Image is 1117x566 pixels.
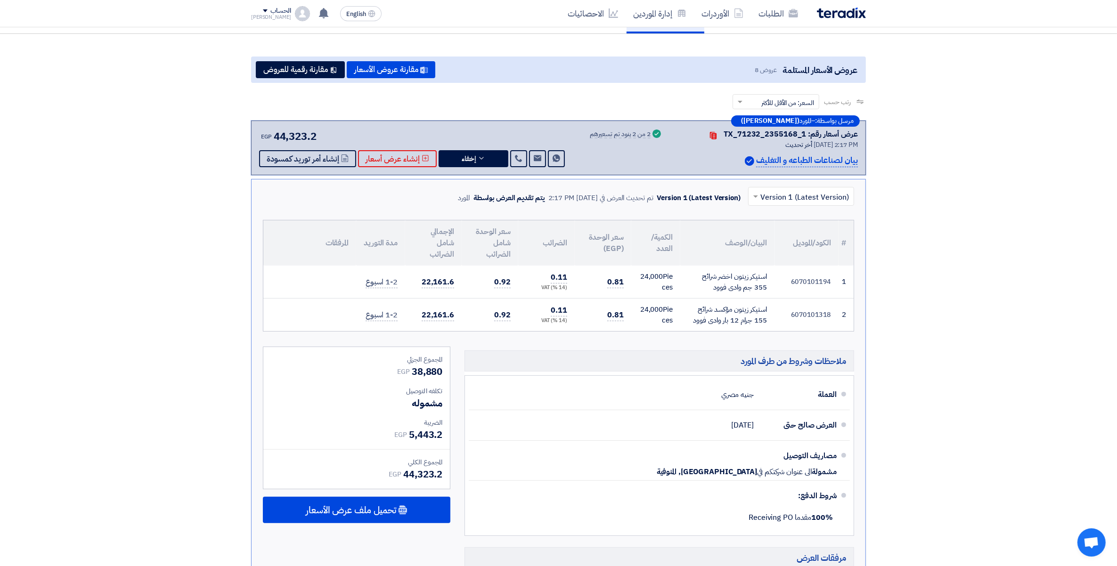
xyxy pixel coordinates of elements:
td: Pieces [631,266,680,299]
div: الضريبة [271,418,442,428]
div: استيكر زيتون اخضر شرائح 355 جم وادى فوود [688,271,767,292]
b: ([PERSON_NAME]) [741,118,799,124]
strong: 100% [811,512,833,523]
span: مقدما Receiving PO [749,512,833,523]
span: 38,880 [412,364,442,379]
div: مصاريف التوصيل [761,445,837,467]
span: عروض الأسعار المستلمة [783,64,857,76]
h5: ملاحظات وشروط من طرف المورد [465,350,854,372]
a: الطلبات [751,2,806,24]
th: المرفقات [263,220,356,266]
span: الى عنوان شركتكم في [757,467,812,477]
span: إخفاء [462,155,476,162]
div: تم تحديث العرض في [DATE] 2:17 PM [548,193,653,203]
div: – [731,115,860,127]
td: Pieces [631,299,680,332]
button: مقارنة رقمية للعروض [256,61,345,78]
span: [DATE] [732,420,754,430]
div: يتم تقديم العرض بواسطة [473,193,545,203]
th: مدة التوريد [356,220,405,266]
span: مرسل بواسطة: [815,118,854,124]
span: 0.92 [494,276,511,288]
span: EGP [397,367,410,377]
span: 1-2 اسبوع [366,309,398,321]
img: Verified Account [745,156,754,166]
span: عروض 8 [755,65,776,75]
a: الأوردرات [694,2,751,24]
a: إدارة الموردين [626,2,694,24]
th: # [839,220,854,266]
td: 1 [839,266,854,299]
div: المجموع الجزئي [271,355,442,364]
td: 2 [839,299,854,332]
th: البيان/الوصف [680,220,775,266]
span: 22,161.6 [422,276,454,288]
button: إنشاء أمر توريد كمسودة [259,150,356,167]
div: المورد [458,193,470,203]
span: إنشاء عرض أسعار [366,155,420,162]
span: 1-2 اسبوع [366,276,398,288]
span: 0.11 [551,305,567,316]
div: 2 من 2 بنود تم تسعيرهم [590,131,651,138]
div: Version 1 (Latest Version) [657,193,741,203]
td: 6070101318 [775,299,839,332]
button: إخفاء [439,150,508,167]
span: مشموله [412,396,442,410]
div: [PERSON_NAME] [251,15,291,20]
span: 22,161.6 [422,309,454,321]
span: EGP [389,469,401,479]
button: مقارنة عروض الأسعار [347,61,435,78]
a: الاحصائيات [560,2,626,24]
th: الضرائب [518,220,575,266]
div: العرض صالح حتى [761,414,837,437]
span: 0.81 [607,309,624,321]
span: أخر تحديث [785,140,812,150]
p: بيان لصناعات الطباعه و التغليف [756,154,858,167]
span: تحميل ملف عرض الأسعار [306,506,396,514]
span: EGP [394,430,407,440]
img: profile_test.png [295,6,310,21]
span: [GEOGRAPHIC_DATA], المنوفية [657,467,757,477]
span: 5,443.2 [409,428,442,442]
span: 24,000 [640,304,663,315]
span: 24,000 [640,271,663,282]
div: تكلفه التوصيل [271,386,442,396]
span: 0.92 [494,309,511,321]
span: 44,323.2 [403,467,442,481]
div: شروط الدفع: [484,485,837,507]
th: الكمية/العدد [631,220,680,266]
div: (14 %) VAT [526,317,567,325]
span: [DATE] 2:17 PM [814,140,858,150]
div: (14 %) VAT [526,284,567,292]
span: 0.11 [551,272,567,283]
td: 6070101194 [775,266,839,299]
span: 0.81 [607,276,624,288]
span: 44,323.2 [274,129,317,144]
span: مشمولة [812,467,837,477]
span: إنشاء أمر توريد كمسودة [267,155,339,162]
span: المورد [799,118,811,124]
span: السعر: من الأقل للأكثر [761,98,814,108]
th: سعر الوحدة (EGP) [575,220,631,266]
th: سعر الوحدة شامل الضرائب [462,220,518,266]
div: الحساب [270,7,291,15]
div: عرض أسعار رقم: TX_71232_2355168_1 [724,129,858,140]
button: English [340,6,382,21]
div: المجموع الكلي [271,457,442,467]
div: جنيه مصري [721,386,754,404]
th: الإجمالي شامل الضرائب [405,220,462,266]
img: Teradix logo [817,8,866,18]
button: إنشاء عرض أسعار [358,150,437,167]
th: الكود/الموديل [775,220,839,266]
div: استيكر زيتون مؤكسد شرائح 155 جرام 12 بار وادى فوود [688,304,767,325]
a: Open chat [1077,528,1106,557]
div: العملة [761,383,837,406]
span: English [346,11,366,17]
span: رتب حسب [824,97,851,107]
span: EGP [261,132,272,141]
